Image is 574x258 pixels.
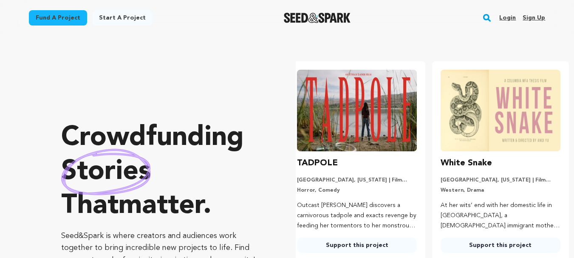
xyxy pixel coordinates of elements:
p: Western, Drama [441,187,560,194]
a: Start a project [92,10,153,26]
p: At her wits’ end with her domestic life in [GEOGRAPHIC_DATA], a [DEMOGRAPHIC_DATA] immigrant moth... [441,201,560,231]
img: TADPOLE image [297,70,417,151]
p: [GEOGRAPHIC_DATA], [US_STATE] | Film Short [441,177,560,184]
p: [GEOGRAPHIC_DATA], [US_STATE] | Film Short [297,177,417,184]
p: Outcast [PERSON_NAME] discovers a carnivorous tadpole and exacts revenge by feeding her tormentor... [297,201,417,231]
p: Horror, Comedy [297,187,417,194]
a: Support this project [441,238,560,253]
a: Support this project [297,238,417,253]
img: White Snake image [441,70,560,151]
a: Fund a project [29,10,87,26]
p: Crowdfunding that . [61,121,262,223]
h3: White Snake [441,156,492,170]
img: hand sketched image [61,149,151,195]
a: Seed&Spark Homepage [284,13,351,23]
h3: TADPOLE [297,156,338,170]
a: Login [499,11,516,25]
a: Sign up [523,11,545,25]
img: Seed&Spark Logo Dark Mode [284,13,351,23]
span: matter [119,193,203,220]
